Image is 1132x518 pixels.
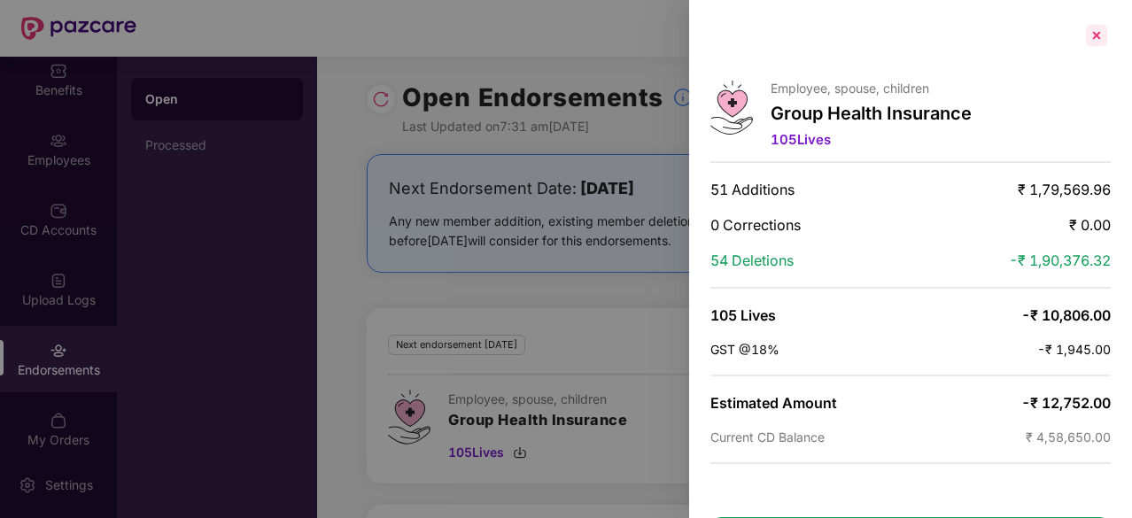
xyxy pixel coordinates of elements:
span: -₹ 10,806.00 [1021,306,1111,324]
span: Estimated Amount [710,394,837,412]
span: -₹ 1,90,376.32 [1009,251,1111,269]
span: ₹ 0.00 [1069,216,1111,234]
p: Group Health Insurance [771,103,972,124]
span: 54 Deletions [710,251,794,269]
span: Current CD Balance [710,429,825,445]
p: Employee, spouse, children [771,81,972,96]
span: -₹ 1,945.00 [1037,342,1111,357]
span: 0 Corrections [710,216,801,234]
span: 105 Lives [710,306,776,324]
span: ₹ 4,58,650.00 [1026,429,1111,445]
span: ₹ 1,79,569.96 [1018,181,1111,198]
img: svg+xml;base64,PHN2ZyB4bWxucz0iaHR0cDovL3d3dy53My5vcmcvMjAwMC9zdmciIHdpZHRoPSI0Ny43MTQiIGhlaWdodD... [710,81,753,135]
span: GST @18% [710,342,779,357]
span: 105 Lives [771,131,831,148]
span: 51 Additions [710,181,795,198]
span: -₹ 12,752.00 [1021,394,1111,412]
